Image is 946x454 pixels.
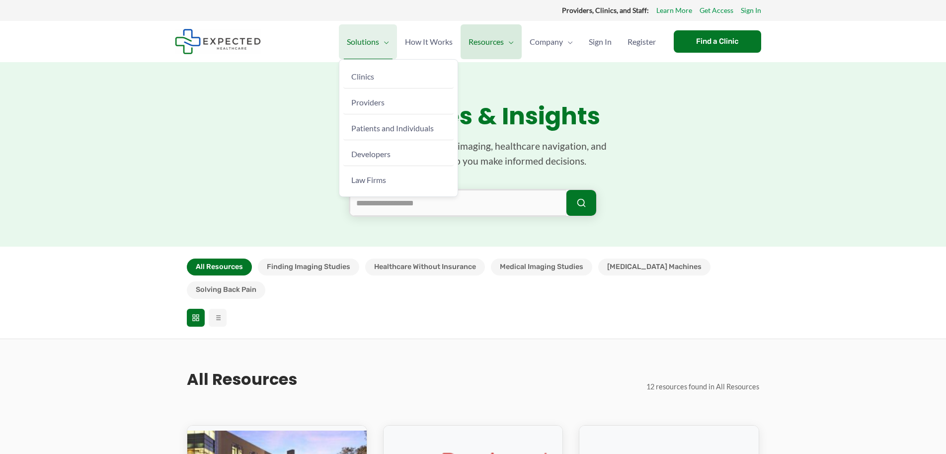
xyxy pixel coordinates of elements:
[405,24,453,59] span: How It Works
[581,24,620,59] a: Sign In
[504,24,514,59] span: Menu Toggle
[365,259,485,275] button: Healthcare Without Insurance
[628,24,656,59] span: Register
[700,4,733,17] a: Get Access
[351,149,391,159] span: Developers
[339,24,664,59] nav: Primary Site Navigation
[598,259,710,275] button: [MEDICAL_DATA] Machines
[343,65,454,89] a: Clinics
[562,6,649,14] strong: Providers, Clinics, and Staff:
[530,24,563,59] span: Company
[187,259,252,275] button: All Resources
[351,72,374,81] span: Clinics
[324,139,622,169] p: Expert guidance on medical imaging, healthcare navigation, and industry insights to help you make...
[258,259,359,275] button: Finding Imaging Studies
[589,24,612,59] span: Sign In
[379,24,389,59] span: Menu Toggle
[343,142,454,166] a: Developers
[461,24,522,59] a: ResourcesMenu Toggle
[351,97,385,107] span: Providers
[351,175,386,184] span: Law Firms
[469,24,504,59] span: Resources
[343,168,454,191] a: Law Firms
[522,24,581,59] a: CompanyMenu Toggle
[620,24,664,59] a: Register
[674,30,761,53] a: Find a Clinic
[491,259,592,275] button: Medical Imaging Studies
[397,24,461,59] a: How It Works
[175,29,261,54] img: Expected Healthcare Logo - side, dark font, small
[339,24,397,59] a: SolutionsMenu Toggle
[187,102,759,131] h1: Resources & Insights
[343,91,454,114] a: Providers
[646,382,759,391] span: 12 resources found in All Resources
[351,123,434,133] span: Patients and Individuals
[563,24,573,59] span: Menu Toggle
[656,4,692,17] a: Learn More
[187,281,265,298] button: Solving Back Pain
[187,369,297,390] h2: All Resources
[347,24,379,59] span: Solutions
[741,4,761,17] a: Sign In
[343,116,454,140] a: Patients and Individuals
